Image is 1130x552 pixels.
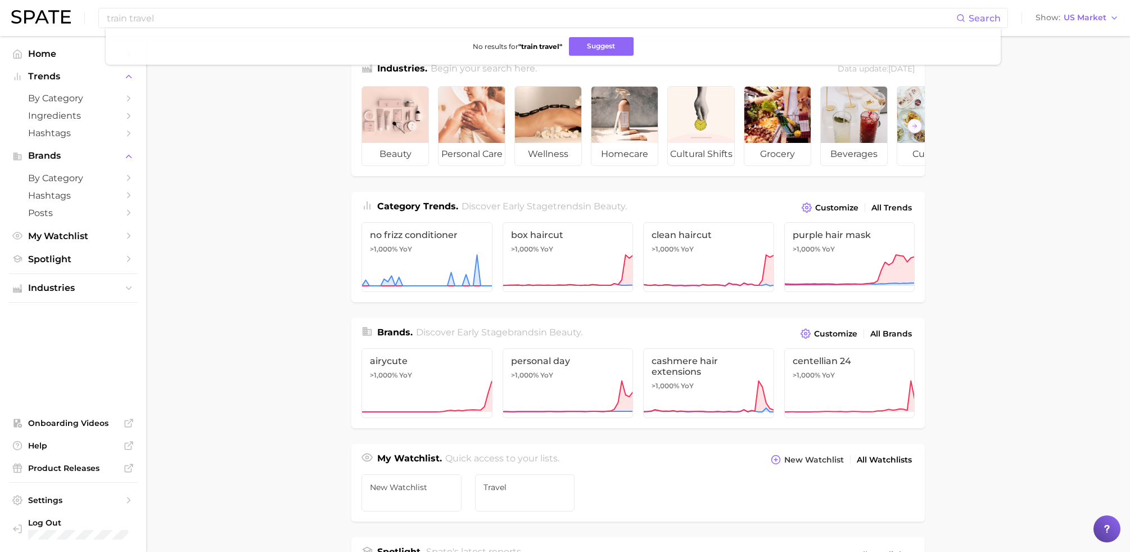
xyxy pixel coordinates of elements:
span: homecare [591,143,658,165]
span: New Watchlist [370,483,453,492]
span: All Watchlists [857,455,912,465]
a: All Trends [869,200,915,216]
span: YoY [399,371,412,380]
a: beauty [361,86,429,166]
span: >1,000% [511,371,539,379]
span: cashmere hair extensions [652,356,766,377]
span: grocery [744,143,811,165]
span: Hashtags [28,190,118,201]
span: Brands [28,151,118,161]
span: New Watchlist [784,455,844,465]
span: Discover Early Stage trends in . [462,201,627,212]
span: box haircut [511,230,625,240]
a: Log out. Currently logged in with e-mail lhutcherson@kwtglobal.com. [9,514,137,543]
span: >1,000% [652,245,679,253]
span: >1,000% [370,245,397,253]
span: No results for [473,42,562,51]
span: Brands . [377,327,413,338]
span: airycute [370,356,484,366]
span: Trends [28,71,118,82]
a: Ingredients [9,107,137,124]
span: Search [969,13,1001,24]
a: New Watchlist [361,474,462,511]
a: Settings [9,492,137,509]
a: Home [9,45,137,62]
a: My Watchlist [9,227,137,245]
span: >1,000% [652,382,679,390]
span: Log Out [28,518,142,528]
a: Travel [475,474,575,511]
span: clean haircut [652,230,766,240]
span: Travel [483,483,567,492]
h1: Industries. [377,62,427,77]
span: Discover Early Stage brands in . [416,327,582,338]
span: YoY [681,382,694,391]
a: box haircut>1,000% YoY [503,222,634,292]
button: Suggest [569,37,634,56]
a: grocery [744,86,811,166]
a: Posts [9,204,137,222]
span: YoY [540,245,553,254]
div: Data update: [DATE] [838,62,915,77]
button: New Watchlist [768,452,847,468]
span: culinary [897,143,964,165]
span: YoY [822,371,835,380]
button: Customize [798,326,860,342]
span: >1,000% [793,371,820,379]
span: personal care [439,143,505,165]
span: centellian 24 [793,356,907,366]
a: wellness [514,86,582,166]
span: Onboarding Videos [28,418,118,428]
span: beauty [549,327,581,338]
span: Ingredients [28,110,118,121]
span: Spotlight [28,254,118,264]
a: All Watchlists [854,452,915,468]
span: wellness [515,143,581,165]
input: Search here for a brand, industry, or ingredient [106,8,956,28]
span: beauty [594,201,625,212]
span: Customize [814,329,857,339]
button: Trends [9,68,137,85]
a: clean haircut>1,000% YoY [643,222,774,292]
span: Help [28,441,118,451]
a: personal care [438,86,505,166]
span: Industries [28,283,118,293]
span: YoY [540,371,553,380]
a: culinary [897,86,964,166]
button: Scroll Right [907,119,922,133]
a: homecare [591,86,658,166]
a: no frizz conditioner>1,000% YoY [361,222,492,292]
span: Customize [815,203,858,213]
a: Product Releases [9,460,137,477]
span: All Trends [871,203,912,213]
span: beverages [821,143,887,165]
a: Onboarding Videos [9,415,137,432]
span: >1,000% [511,245,539,253]
button: Customize [799,200,861,216]
span: Settings [28,495,118,505]
a: Spotlight [9,250,137,268]
span: no frizz conditioner [370,230,484,240]
span: YoY [822,245,835,254]
a: cultural shifts [667,86,735,166]
a: cashmere hair extensions>1,000% YoY [643,348,774,418]
a: All Brands [867,326,915,342]
span: Posts [28,208,118,218]
span: Show [1036,15,1060,21]
span: >1,000% [370,371,397,379]
a: Help [9,437,137,454]
a: by Category [9,169,137,187]
h2: Quick access to your lists. [445,452,559,468]
button: Industries [9,280,137,297]
a: Hashtags [9,124,137,142]
button: Brands [9,147,137,164]
a: Hashtags [9,187,137,204]
a: airycute>1,000% YoY [361,348,492,418]
span: US Market [1064,15,1106,21]
a: purple hair mask>1,000% YoY [784,222,915,292]
span: My Watchlist [28,231,118,241]
span: by Category [28,93,118,104]
span: cultural shifts [668,143,734,165]
span: Product Releases [28,463,118,473]
a: by Category [9,89,137,107]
